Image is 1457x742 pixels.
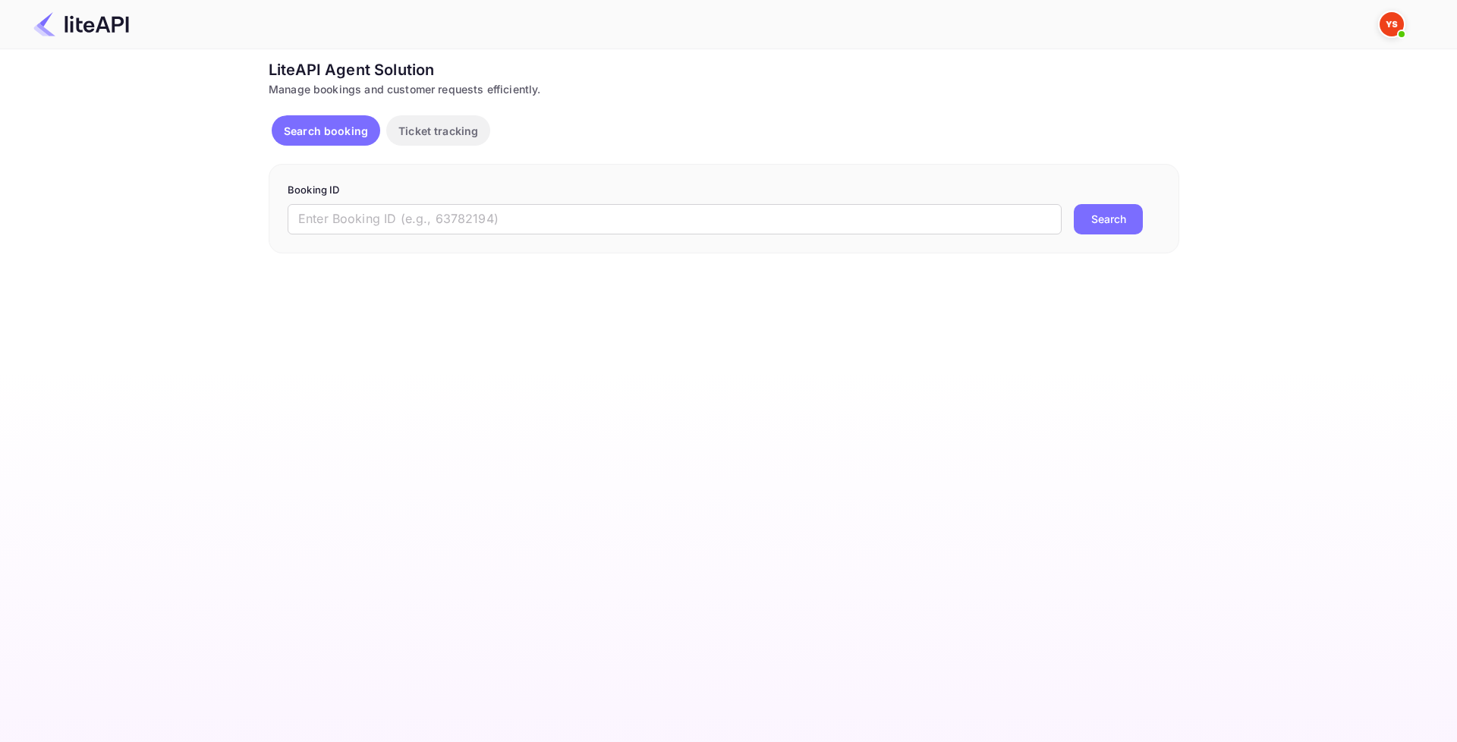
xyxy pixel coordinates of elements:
input: Enter Booking ID (e.g., 63782194) [288,204,1062,234]
img: LiteAPI Logo [33,12,129,36]
img: Yandex Support [1380,12,1404,36]
p: Ticket tracking [398,123,478,139]
button: Search [1074,204,1143,234]
div: Manage bookings and customer requests efficiently. [269,81,1179,97]
div: LiteAPI Agent Solution [269,58,1179,81]
p: Search booking [284,123,368,139]
p: Booking ID [288,183,1160,198]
